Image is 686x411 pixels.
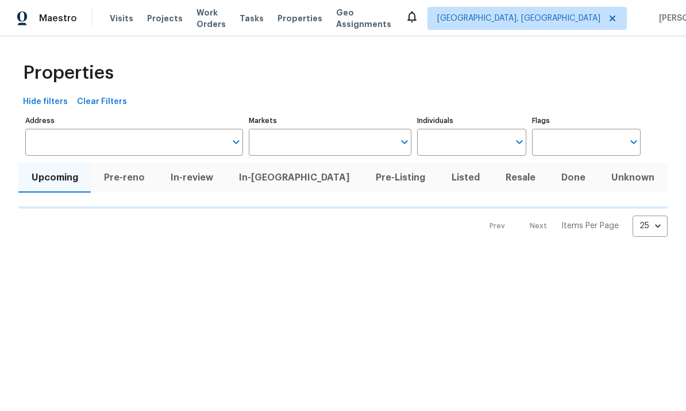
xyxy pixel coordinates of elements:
p: Items Per Page [561,220,619,232]
span: Pre-Listing [370,170,431,186]
nav: Pagination Navigation [479,216,668,237]
label: Individuals [417,117,526,124]
label: Address [25,117,243,124]
button: Open [228,134,244,150]
span: Properties [23,67,114,79]
span: Work Orders [196,7,226,30]
label: Flags [532,117,641,124]
span: In-[GEOGRAPHIC_DATA] [233,170,356,186]
span: Pre-reno [98,170,151,186]
span: Upcoming [25,170,84,186]
button: Hide filters [18,91,72,113]
span: Listed [445,170,485,186]
button: Open [626,134,642,150]
span: Projects [147,13,183,24]
span: Maestro [39,13,77,24]
span: Done [556,170,592,186]
button: Clear Filters [72,91,132,113]
span: Tasks [240,14,264,22]
span: Geo Assignments [336,7,391,30]
label: Markets [249,117,412,124]
button: Open [511,134,527,150]
span: Hide filters [23,95,68,109]
span: Unknown [606,170,661,186]
div: 25 [633,211,668,241]
span: Resale [499,170,541,186]
span: In-review [164,170,219,186]
button: Open [396,134,413,150]
span: Properties [278,13,322,24]
span: Clear Filters [77,95,127,109]
span: Visits [110,13,133,24]
span: [GEOGRAPHIC_DATA], [GEOGRAPHIC_DATA] [437,13,600,24]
